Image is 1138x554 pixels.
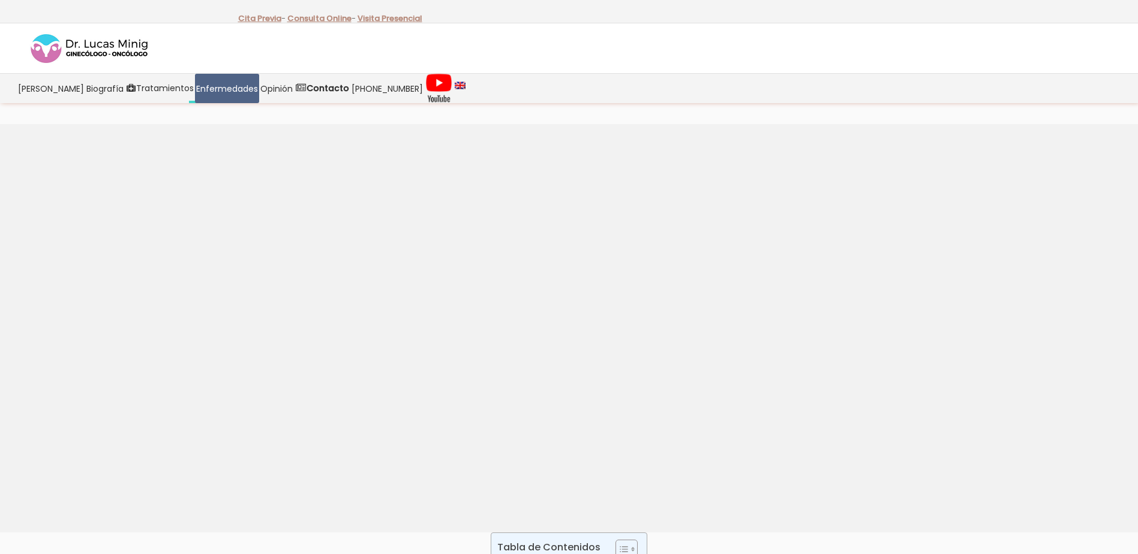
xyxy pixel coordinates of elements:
[497,540,600,554] p: Tabla de Contenidos
[352,82,423,95] span: [PHONE_NUMBER]
[196,82,258,95] span: Enfermedades
[294,74,350,103] a: Contacto
[425,73,452,103] img: Videos Youtube Ginecología
[259,74,294,103] a: Opinión
[17,74,85,103] a: [PERSON_NAME]
[238,13,281,24] a: Cita Previa
[307,82,349,94] strong: Contacto
[350,74,424,103] a: [PHONE_NUMBER]
[260,82,293,95] span: Opinión
[424,74,454,103] a: Videos Youtube Ginecología
[454,74,467,103] a: language english
[136,82,194,95] span: Tratamientos
[195,74,259,103] a: Enfermedades
[86,82,124,95] span: Biografía
[455,82,466,89] img: language english
[358,13,422,24] a: Visita Presencial
[287,11,356,26] p: -
[85,74,125,103] a: Biografía
[287,13,352,24] a: Consulta Online
[125,74,195,103] a: Tratamientos
[18,82,84,95] span: [PERSON_NAME]
[238,11,286,26] p: -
